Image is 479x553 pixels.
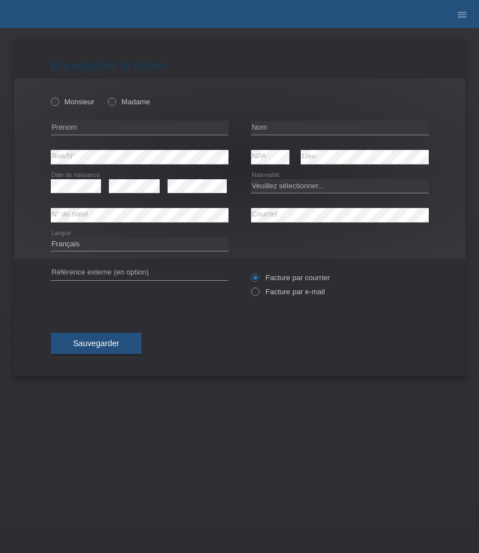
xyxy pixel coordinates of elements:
[451,11,473,17] a: menu
[108,98,115,105] input: Madame
[51,98,58,105] input: Monsieur
[73,339,120,348] span: Sauvegarder
[251,287,258,302] input: Facture par e-mail
[51,59,429,73] h1: Enregistrer le client
[108,98,150,106] label: Madame
[456,9,468,20] i: menu
[251,273,258,287] input: Facture par courrier
[251,273,330,282] label: Facture par courrier
[51,98,95,106] label: Monsieur
[51,333,142,354] button: Sauvegarder
[251,287,325,296] label: Facture par e-mail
